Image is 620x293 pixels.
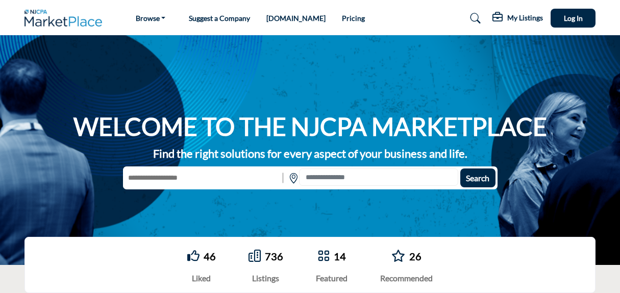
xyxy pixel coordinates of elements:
[129,11,173,26] a: Browse
[187,250,200,262] i: Go to Liked
[507,13,543,22] h5: My Listings
[73,111,547,142] h1: WELCOME TO THE NJCPA MARKETPLACE
[265,250,283,262] a: 736
[24,10,107,27] img: Site Logo
[316,272,348,284] div: Featured
[204,250,216,262] a: 46
[460,168,495,187] button: Search
[153,146,467,160] strong: Find the right solutions for every aspect of your business and life.
[280,168,286,187] img: Rectangle%203585.svg
[391,250,405,263] a: Go to Recommended
[342,14,365,22] a: Pricing
[380,272,433,284] div: Recommended
[266,14,326,22] a: [DOMAIN_NAME]
[187,272,216,284] div: Liked
[249,272,283,284] div: Listings
[189,14,250,22] a: Suggest a Company
[460,10,487,27] a: Search
[492,12,543,25] div: My Listings
[334,250,346,262] a: 14
[564,14,583,22] span: Log In
[551,9,596,28] button: Log In
[409,250,421,262] a: 26
[466,173,489,183] span: Search
[317,250,330,263] a: Go to Featured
